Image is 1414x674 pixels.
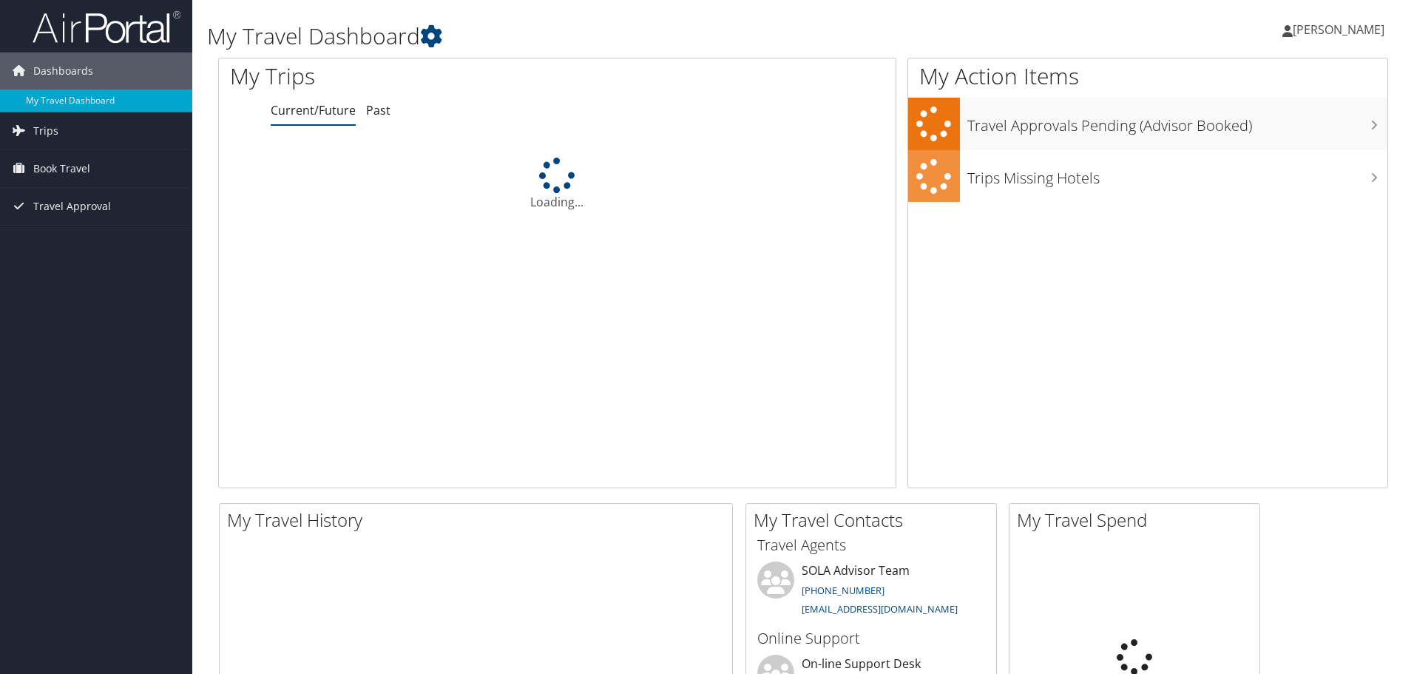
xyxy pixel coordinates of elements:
[207,21,1002,52] h1: My Travel Dashboard
[967,161,1387,189] h3: Trips Missing Hotels
[1017,508,1259,533] h2: My Travel Spend
[967,108,1387,136] h3: Travel Approvals Pending (Advisor Booked)
[230,61,603,92] h1: My Trips
[757,535,985,556] h3: Travel Agents
[1282,7,1399,52] a: [PERSON_NAME]
[33,112,58,149] span: Trips
[33,150,90,187] span: Book Travel
[33,188,111,225] span: Travel Approval
[908,61,1387,92] h1: My Action Items
[908,150,1387,203] a: Trips Missing Hotels
[366,102,390,118] a: Past
[219,158,896,211] div: Loading...
[750,562,992,622] li: SOLA Advisor Team
[908,98,1387,150] a: Travel Approvals Pending (Advisor Booked)
[1293,21,1384,38] span: [PERSON_NAME]
[227,508,732,533] h2: My Travel History
[33,10,180,44] img: airportal-logo.png
[802,602,958,616] a: [EMAIL_ADDRESS][DOMAIN_NAME]
[757,628,985,649] h3: Online Support
[33,53,93,90] span: Dashboards
[271,102,356,118] a: Current/Future
[754,508,996,533] h2: My Travel Contacts
[802,584,884,597] a: [PHONE_NUMBER]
